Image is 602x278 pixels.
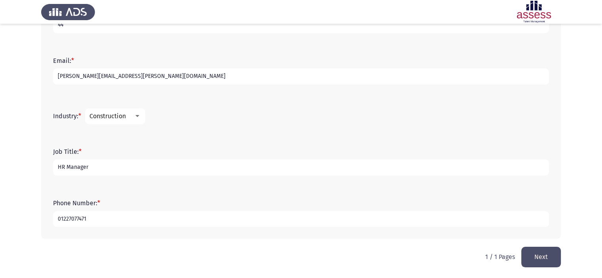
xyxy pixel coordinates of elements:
[53,112,81,120] label: Industry:
[53,159,549,176] input: add answer text
[485,253,515,261] p: 1 / 1 Pages
[53,57,74,64] label: Email:
[89,112,126,120] span: Construction
[53,211,549,227] input: add answer text
[53,68,549,85] input: add answer text
[507,1,561,23] img: Assessment logo of Development Assessment R1 (EN/AR)
[41,1,95,23] img: Assess Talent Management logo
[53,199,100,207] label: Phone Number:
[53,148,82,155] label: Job Title:
[53,17,549,33] input: add answer text
[521,247,561,267] button: load next page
